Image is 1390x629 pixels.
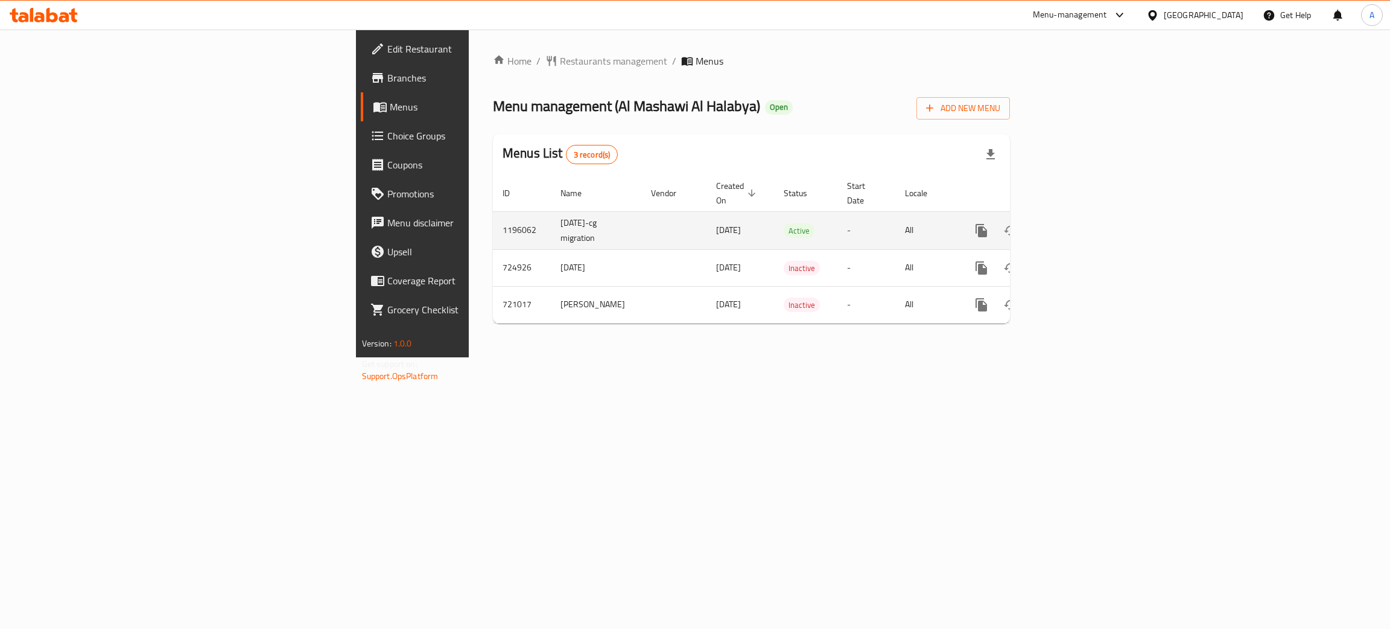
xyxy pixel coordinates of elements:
[361,63,588,92] a: Branches
[996,216,1025,245] button: Change Status
[387,42,579,56] span: Edit Restaurant
[551,211,641,249] td: [DATE]-cg migration
[387,302,579,317] span: Grocery Checklist
[784,224,814,238] span: Active
[503,144,618,164] h2: Menus List
[361,34,588,63] a: Edit Restaurant
[361,266,588,295] a: Coverage Report
[847,179,881,208] span: Start Date
[996,254,1025,283] button: Change Status
[716,296,741,312] span: [DATE]
[784,298,820,312] div: Inactive
[362,368,439,384] a: Support.OpsPlatform
[361,237,588,266] a: Upsell
[967,216,996,245] button: more
[696,54,723,68] span: Menus
[503,186,525,200] span: ID
[837,211,895,249] td: -
[545,54,667,68] a: Restaurants management
[493,92,760,120] span: Menu management ( Al Mashawi Al Halabya )
[916,97,1010,120] button: Add New Menu
[651,186,692,200] span: Vendor
[716,179,760,208] span: Created On
[566,149,618,161] span: 3 record(s)
[765,100,793,115] div: Open
[672,54,676,68] li: /
[551,286,641,323] td: [PERSON_NAME]
[895,211,957,249] td: All
[387,71,579,85] span: Branches
[560,186,597,200] span: Name
[361,121,588,150] a: Choice Groups
[837,249,895,286] td: -
[784,223,814,238] div: Active
[784,261,820,275] span: Inactive
[1164,8,1243,22] div: [GEOGRAPHIC_DATA]
[926,101,1000,116] span: Add New Menu
[837,286,895,323] td: -
[387,158,579,172] span: Coupons
[362,336,392,351] span: Version:
[551,249,641,286] td: [DATE]
[387,187,579,201] span: Promotions
[361,92,588,121] a: Menus
[895,249,957,286] td: All
[493,54,1010,68] nav: breadcrumb
[362,356,417,372] span: Get support on:
[967,254,996,283] button: more
[996,290,1025,319] button: Change Status
[967,290,996,319] button: more
[905,186,943,200] span: Locale
[361,208,588,237] a: Menu disclaimer
[716,222,741,238] span: [DATE]
[361,150,588,179] a: Coupons
[1033,8,1107,22] div: Menu-management
[393,336,412,351] span: 1.0.0
[976,140,1005,169] div: Export file
[387,129,579,143] span: Choice Groups
[784,298,820,312] span: Inactive
[387,244,579,259] span: Upsell
[493,175,1093,324] table: enhanced table
[361,179,588,208] a: Promotions
[716,260,741,275] span: [DATE]
[1369,8,1374,22] span: A
[560,54,667,68] span: Restaurants management
[784,186,823,200] span: Status
[957,175,1093,212] th: Actions
[361,295,588,324] a: Grocery Checklist
[387,216,579,230] span: Menu disclaimer
[390,100,579,114] span: Menus
[765,102,793,112] span: Open
[566,145,618,164] div: Total records count
[387,273,579,288] span: Coverage Report
[895,286,957,323] td: All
